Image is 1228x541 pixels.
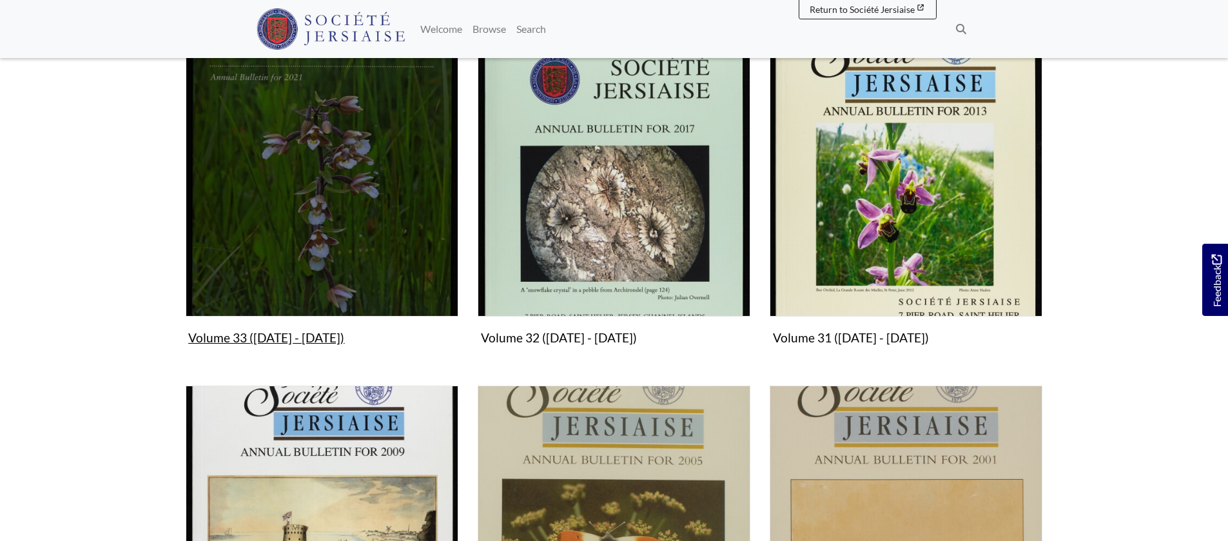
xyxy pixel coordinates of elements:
[176,44,468,370] div: Subcollection
[770,44,1042,351] a: Volume 31 (2013 - 2016) Volume 31 ([DATE] - [DATE])
[257,8,405,50] img: Société Jersiaise
[478,44,750,351] a: Volume 32 (2017 - 2020) Volume 32 ([DATE] - [DATE])
[415,16,467,42] a: Welcome
[478,44,750,317] img: Volume 32 (2017 - 2020)
[760,44,1052,370] div: Subcollection
[467,16,511,42] a: Browse
[186,44,458,317] img: Volume 33 (2021 - 2024)
[1202,244,1228,316] a: Would you like to provide feedback?
[468,44,760,370] div: Subcollection
[810,4,915,15] span: Return to Société Jersiaise
[1209,254,1224,306] span: Feedback
[186,44,458,351] a: Volume 33 (2021 - 2024) Volume 33 ([DATE] - [DATE])
[511,16,551,42] a: Search
[770,44,1042,317] img: Volume 31 (2013 - 2016)
[257,5,405,53] a: Société Jersiaise logo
